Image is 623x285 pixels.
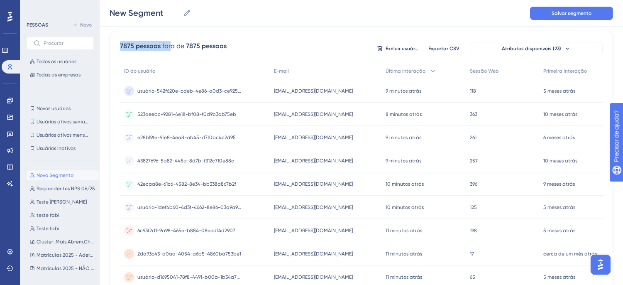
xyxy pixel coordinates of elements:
[274,251,353,257] font: [EMAIL_ADDRESS][DOMAIN_NAME]
[429,46,460,52] font: Exportar CSV
[37,172,73,178] font: Novo Segmento
[386,46,422,52] font: Excluir usuários
[37,226,59,231] font: Teste fabi
[386,135,421,140] font: 9 minutos atrás
[274,158,353,164] font: [EMAIL_ADDRESS][DOMAIN_NAME]
[543,88,575,94] font: 5 meses atrás
[27,250,99,260] button: Matrículas 2025 - Aderentes
[530,7,613,20] button: Salvar segmento
[137,274,253,280] font: usuário-d1695041-78f8-4491-b00a-1b34a755d16c
[274,111,353,117] font: [EMAIL_ADDRESS][DOMAIN_NAME]
[543,251,597,257] font: cerca de um mês atrás
[137,88,254,94] font: usuário-542f620e-cdeb-4e86-a0d3-ce925f8217bf
[543,274,575,280] font: 5 meses atrás
[37,212,59,218] font: teste fabi
[386,274,422,280] font: 11 minutos atrás
[27,117,94,127] button: Usuários ativos semanais
[470,42,603,55] button: Atributos disponíveis (23)
[137,204,254,210] font: usuário-1def4b60-4d3f-4662-8e86-03a9a977c42c
[27,210,99,220] button: teste fabi
[470,251,474,257] font: 17
[186,42,200,50] font: 7875
[27,237,99,247] button: Cluster_Mais.Abrem.Chamados.Suporte
[37,252,103,258] font: Matrículas 2025 - Aderentes
[37,119,95,125] font: Usuários ativos semanais
[543,111,577,117] font: 10 meses atrás
[274,181,353,187] font: [EMAIL_ADDRESS][DOMAIN_NAME]
[27,224,99,233] button: Teste fabi
[71,20,94,30] button: Novo
[37,72,81,78] font: Todas as empresas
[37,132,91,138] font: Usuários ativos mensais
[470,228,477,233] font: 198
[543,158,577,164] font: 10 meses atrás
[386,158,421,164] font: 9 minutos atrás
[124,68,155,74] font: ID do usuário
[543,204,575,210] font: 5 meses atrás
[543,181,575,187] font: 9 meses atrás
[27,170,99,180] button: Novo Segmento
[27,103,94,113] button: Novos usuários
[80,22,92,28] font: Novo
[543,135,575,140] font: 6 meses atrás
[386,181,424,187] font: 10 minutos atrás
[470,111,477,117] font: 363
[120,42,134,50] font: 7875
[470,181,477,187] font: 396
[502,46,562,52] font: Atributos disponíveis (23)
[274,135,353,140] font: [EMAIL_ADDRESS][DOMAIN_NAME]
[470,68,499,74] font: Sessão Web
[386,68,425,74] font: Última interação
[386,251,422,257] font: 11 minutos atrás
[137,251,241,257] font: 2da93c43-a0aa-4054-a6b5-4860ba753be1
[386,204,424,210] font: 10 minutos atrás
[423,42,465,55] button: Exportar CSV
[20,4,71,10] font: Precisar de ajuda?
[274,274,353,280] font: [EMAIL_ADDRESS][DOMAIN_NAME]
[27,143,94,153] button: Usuários inativos
[136,42,161,50] font: pessoas
[37,186,95,192] font: Respondentes NPS 06/25
[27,22,48,28] font: PESSOAS
[27,70,94,80] button: Todas as empresas
[27,57,94,66] button: Todos os usuários
[274,228,353,233] font: [EMAIL_ADDRESS][DOMAIN_NAME]
[543,68,587,74] font: Primeira interação
[137,228,235,233] font: 6c93f2d1-9a98-465e-b884-08ecd14d2907
[44,40,87,46] input: Procurar
[588,252,613,277] iframe: Iniciador do Assistente de IA do UserGuiding
[470,274,475,280] font: 65
[137,111,236,117] font: 523aeebc-9281-4e18-bf08-f0d9b3ab75eb
[27,130,94,140] button: Usuários ativos mensais
[37,199,87,205] font: Teste [PERSON_NAME]
[274,68,289,74] font: E-mail
[162,42,184,50] font: fora de
[37,106,71,111] font: Novos usuários
[470,135,476,140] font: 261
[552,10,591,16] font: Salvar segmento
[137,181,236,187] font: 42ecaa8e-61c6-4582-8e34-bb338a867b2f
[37,59,76,64] font: Todos os usuários
[110,7,180,19] input: Nome do segmento
[470,204,477,210] font: 125
[27,263,99,273] button: Matrículas 2025 - NÃO Aderentes
[386,111,422,117] font: 8 minutos atrás
[377,42,418,55] button: Excluir usuários
[37,265,115,271] font: Matrículas 2025 - NÃO Aderentes
[274,204,353,210] font: [EMAIL_ADDRESS][DOMAIN_NAME]
[37,145,76,151] font: Usuários inativos
[202,42,227,50] font: pessoas
[27,184,99,194] button: Respondentes NPS 06/25
[27,197,99,207] button: Teste [PERSON_NAME]
[470,158,478,164] font: 257
[137,135,236,140] font: e28b19fe-9fe8-4ea8-ab45-d7f0bc4c2d95
[470,88,476,94] font: 118
[37,239,129,245] font: Cluster_Mais.Abrem.Chamados.Suporte
[386,88,421,94] font: 9 minutos atrás
[137,158,234,164] font: 43827696-5a82-445a-8d7b-f312c710e88c
[386,228,422,233] font: 11 minutos atrás
[543,228,575,233] font: 5 meses atrás
[274,88,353,94] font: [EMAIL_ADDRESS][DOMAIN_NAME]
